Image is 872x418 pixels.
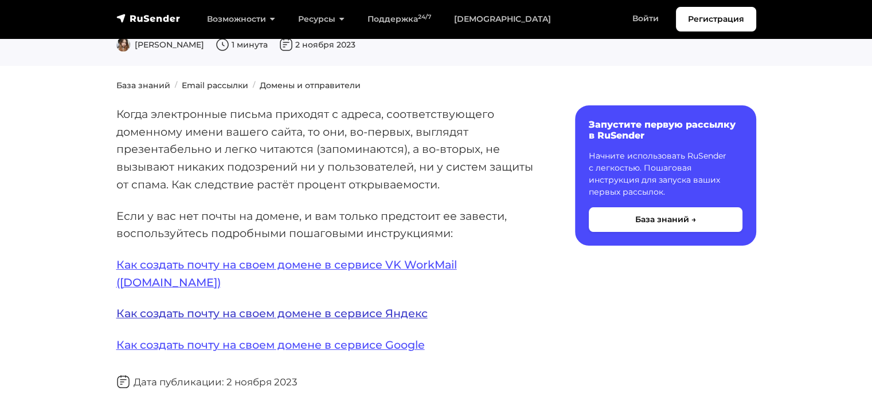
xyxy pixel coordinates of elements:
span: 1 минута [216,40,268,50]
p: Если у вас нет почты на домене, и вам только предстоит ее завести, воспользуйтесь подробными поша... [116,207,538,242]
img: RuSender [116,13,181,24]
a: Поддержка24/7 [356,7,443,31]
img: Дата публикации [279,38,293,52]
button: База знаний → [589,207,742,232]
a: [DEMOGRAPHIC_DATA] [443,7,562,31]
a: Домены и отправители [260,80,361,90]
span: [PERSON_NAME] [116,40,204,50]
a: Email рассылки [182,80,248,90]
p: Начните использовать RuSender с легкостью. Пошаговая инструкция для запуска ваших первых рассылок. [589,150,742,198]
a: Возможности [195,7,287,31]
sup: 24/7 [418,13,431,21]
a: Как создать почту на своем домене в сервисе Google [116,338,425,352]
a: Запустите первую рассылку в RuSender Начните использовать RuSender с легкостью. Пошаговая инструк... [575,105,756,246]
img: Дата публикации [116,375,130,389]
a: Войти [621,7,670,30]
a: Ресурсы [287,7,356,31]
h6: Запустите первую рассылку в RuSender [589,119,742,141]
nav: breadcrumb [110,80,763,92]
a: База знаний [116,80,170,90]
a: Как создать почту на своем домене в сервисе Яндекс [116,306,428,320]
p: Когда электронные письма приходят с адреса, соответствующего доменному имени вашего сайта, то они... [116,105,538,194]
a: Как создать почту на своем домене в сервисе VK WorkMail ([DOMAIN_NAME]) [116,258,457,289]
a: Регистрация [676,7,756,31]
span: Дата публикации: 2 ноября 2023 [116,376,297,388]
span: 2 ноября 2023 [279,40,355,50]
img: Время чтения [216,38,229,52]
